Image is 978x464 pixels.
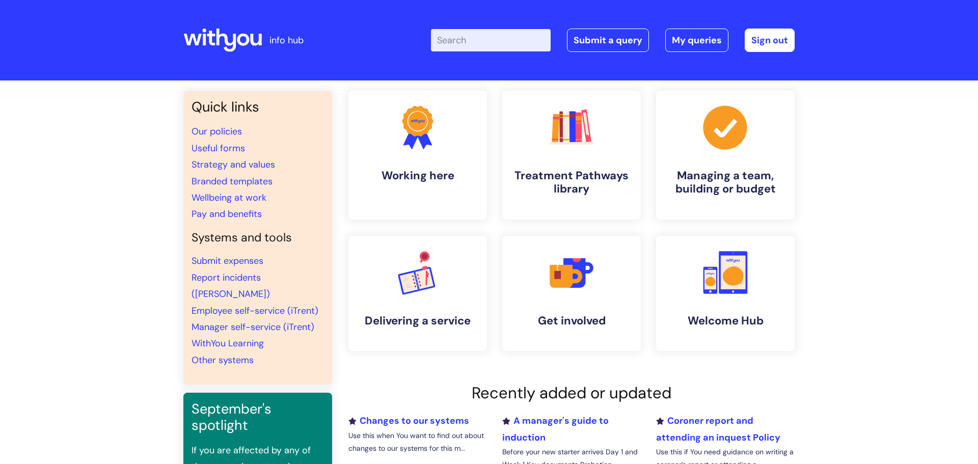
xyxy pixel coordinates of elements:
[664,314,786,327] h4: Welcome Hub
[348,415,469,427] a: Changes to our systems
[192,321,314,333] a: Manager self-service (iTrent)
[664,169,786,196] h4: Managing a team, building or budget
[357,314,479,327] h4: Delivering a service
[192,125,242,138] a: Our policies
[745,29,795,52] a: Sign out
[502,91,641,220] a: Treatment Pathways library
[192,158,275,171] a: Strategy and values
[348,91,487,220] a: Working here
[192,231,324,245] h4: Systems and tools
[192,99,324,115] h3: Quick links
[502,415,609,443] a: A manager's guide to induction
[192,305,318,317] a: Employee self-service (iTrent)
[192,208,262,220] a: Pay and benefits
[348,236,487,351] a: Delivering a service
[656,415,780,443] a: Coroner report and attending an inquest Policy
[656,236,795,351] a: Welcome Hub
[510,169,633,196] h4: Treatment Pathways library
[431,29,551,51] input: Search
[510,314,633,327] h4: Get involved
[192,192,266,204] a: Wellbeing at work
[269,32,304,48] p: info hub
[192,175,273,187] a: Branded templates
[567,29,649,52] a: Submit a query
[192,401,324,434] h3: September's spotlight
[192,142,245,154] a: Useful forms
[192,337,264,349] a: WithYou Learning
[656,91,795,220] a: Managing a team, building or budget
[348,429,487,455] p: Use this when You want to find out about changes to our systems for this m...
[348,384,795,402] h2: Recently added or updated
[192,255,263,267] a: Submit expenses
[665,29,728,52] a: My queries
[431,29,795,52] div: | -
[502,236,641,351] a: Get involved
[192,354,254,366] a: Other systems
[192,271,270,300] a: Report incidents ([PERSON_NAME])
[357,169,479,182] h4: Working here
